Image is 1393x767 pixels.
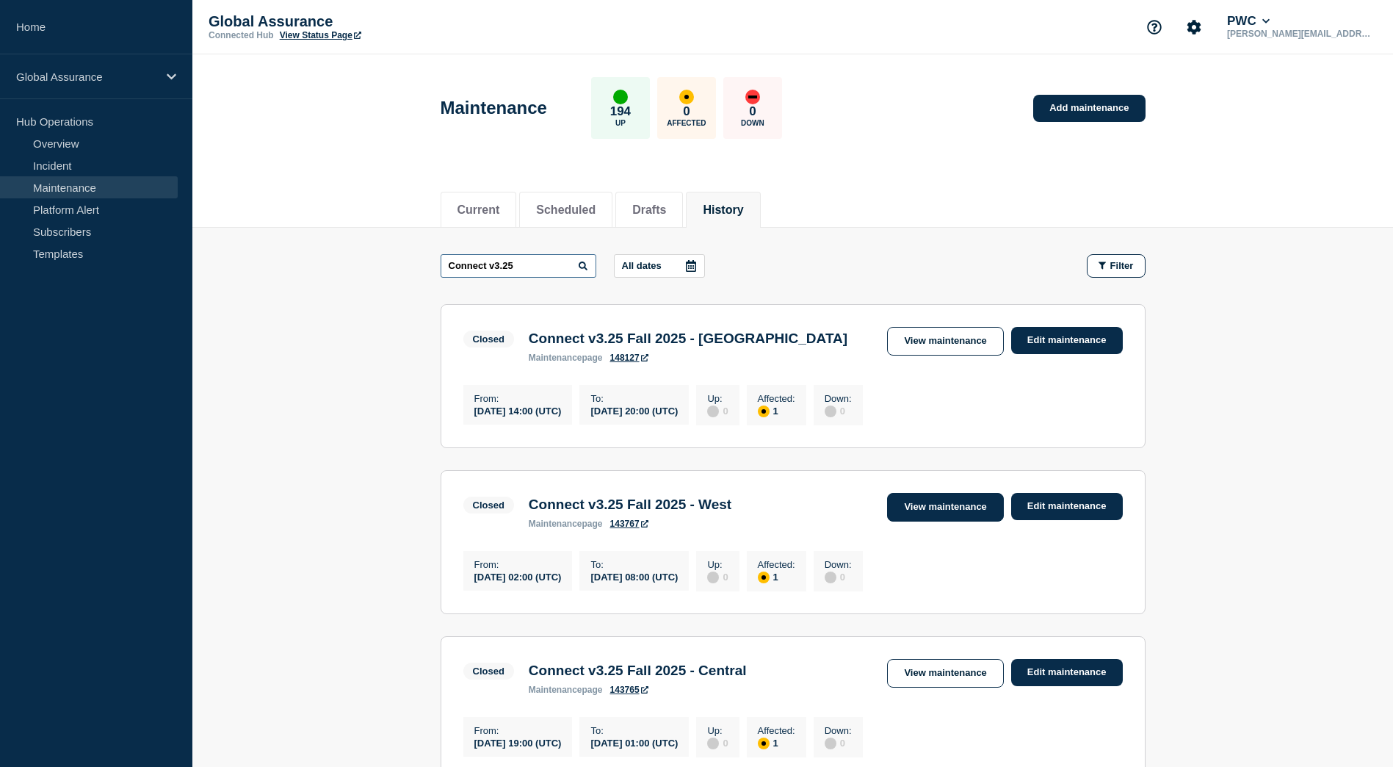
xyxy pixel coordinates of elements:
[529,685,582,695] span: maintenance
[622,260,662,271] p: All dates
[707,738,719,749] div: disabled
[474,559,562,570] p: From :
[1087,254,1146,278] button: Filter
[749,104,756,119] p: 0
[825,738,836,749] div: disabled
[610,104,631,119] p: 194
[707,572,719,583] div: disabled
[825,404,852,417] div: 0
[209,13,502,30] p: Global Assurance
[590,736,678,749] div: [DATE] 01:00 (UTC)
[707,736,728,749] div: 0
[536,204,596,217] button: Scheduled
[610,519,648,529] a: 143767
[615,119,626,127] p: Up
[590,393,678,404] p: To :
[683,104,690,119] p: 0
[741,119,764,127] p: Down
[1224,29,1377,39] p: [PERSON_NAME][EMAIL_ADDRESS][PERSON_NAME][DOMAIN_NAME]
[758,738,770,749] div: affected
[590,725,678,736] p: To :
[758,572,770,583] div: affected
[707,559,728,570] p: Up :
[707,406,719,417] div: disabled
[758,570,795,583] div: 1
[16,71,157,83] p: Global Assurance
[209,30,274,40] p: Connected Hub
[474,736,562,749] div: [DATE] 19:00 (UTC)
[473,334,504,345] div: Closed
[745,90,760,104] div: down
[610,353,648,363] a: 148127
[758,736,795,749] div: 1
[758,404,795,417] div: 1
[474,393,562,404] p: From :
[758,725,795,736] p: Affected :
[1011,493,1123,520] a: Edit maintenance
[590,559,678,570] p: To :
[473,500,504,511] div: Closed
[707,404,728,417] div: 0
[825,572,836,583] div: disabled
[529,497,731,513] h3: Connect v3.25 Fall 2025 - West
[758,406,770,417] div: affected
[1139,12,1170,43] button: Support
[707,570,728,583] div: 0
[529,331,847,347] h3: Connect v3.25 Fall 2025 - [GEOGRAPHIC_DATA]
[707,393,728,404] p: Up :
[887,493,1003,522] a: View maintenance
[1179,12,1209,43] button: Account settings
[887,659,1003,688] a: View maintenance
[632,204,666,217] button: Drafts
[614,254,705,278] button: All dates
[474,404,562,417] div: [DATE] 14:00 (UTC)
[590,404,678,417] div: [DATE] 20:00 (UTC)
[473,666,504,677] div: Closed
[529,353,603,363] p: page
[703,204,743,217] button: History
[529,353,582,363] span: maintenance
[529,663,747,679] h3: Connect v3.25 Fall 2025 - Central
[280,30,361,40] a: View Status Page
[825,559,852,570] p: Down :
[679,90,694,104] div: affected
[1011,327,1123,354] a: Edit maintenance
[529,519,603,529] p: page
[758,559,795,570] p: Affected :
[758,393,795,404] p: Affected :
[825,393,852,404] p: Down :
[613,90,628,104] div: up
[1033,95,1145,122] a: Add maintenance
[529,685,603,695] p: page
[825,736,852,749] div: 0
[457,204,500,217] button: Current
[1110,260,1134,271] span: Filter
[825,570,852,583] div: 0
[441,98,547,118] h1: Maintenance
[887,327,1003,356] a: View maintenance
[474,725,562,736] p: From :
[529,519,582,529] span: maintenance
[825,406,836,417] div: disabled
[474,570,562,583] div: [DATE] 02:00 (UTC)
[667,119,706,127] p: Affected
[1224,14,1273,29] button: PWC
[590,570,678,583] div: [DATE] 08:00 (UTC)
[610,685,648,695] a: 143765
[441,254,596,278] input: Search maintenances
[707,725,728,736] p: Up :
[825,725,852,736] p: Down :
[1011,659,1123,686] a: Edit maintenance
